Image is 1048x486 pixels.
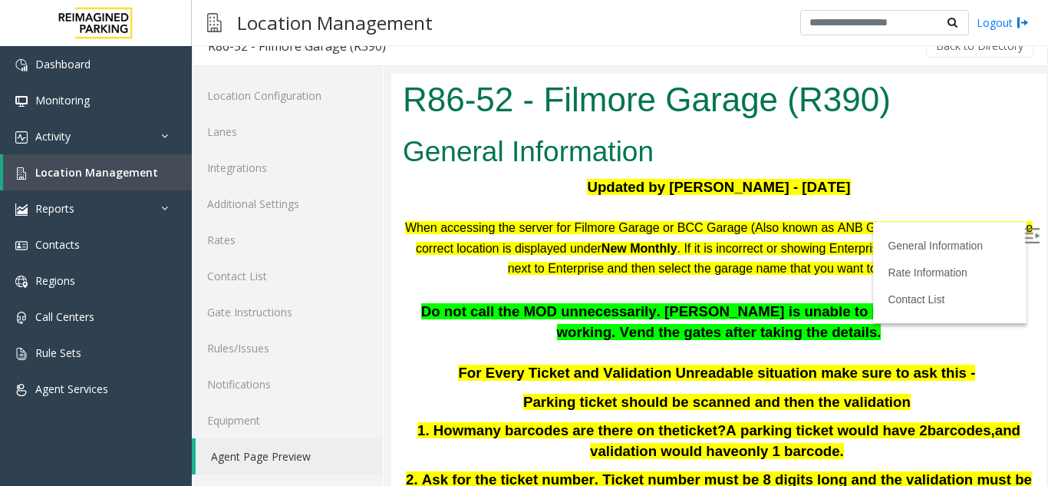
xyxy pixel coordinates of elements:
span: 2. Ask for the ticket number. Ticket number must be 8 digits long and the validation must be 6 di... [15,398,641,435]
span: Monitoring [35,93,90,107]
a: Gate Instructions [192,294,383,330]
img: 'icon' [15,95,28,107]
a: General Information [496,166,592,178]
span: Parking ticket should be scanned and then the validation [132,320,519,336]
img: pageIcon [207,4,222,41]
a: Notifications [192,366,383,402]
span: Activity [35,129,71,144]
img: 'icon' [15,348,28,360]
a: Rates [192,222,383,258]
img: 'icon' [15,240,28,252]
img: 'icon' [15,167,28,180]
span: Do not call the MOD unnecessarily. [PERSON_NAME] is unable to pay or monthly is not working. Vend... [30,230,625,266]
button: Back to Directory [926,35,1033,58]
h3: Location Management [229,4,440,41]
a: Equipment [192,402,383,438]
span: Rule Sets [35,345,81,360]
a: Lanes [192,114,383,150]
img: 'icon' [15,131,28,144]
h1: R86-52 - Filmore Garage (R390) [12,2,644,50]
img: Open/Close Sidebar Menu [633,154,648,170]
img: logout [1017,15,1029,31]
span: 1 [26,349,34,365]
a: Additional Settings [192,186,383,222]
span: . How [34,349,72,365]
span: Call Centers [35,309,94,324]
img: 'icon' [15,312,28,324]
span: Reports [35,201,74,216]
span: Location Management [35,165,158,180]
span: ticket? [288,349,335,365]
span: Contacts [35,237,80,252]
span: Updated by [PERSON_NAME] - [DATE] [196,105,459,121]
span: New Monthly [210,168,286,181]
a: Contact List [192,258,383,294]
span: . If it is incorrect or showing Enterprise, manually click on + sign next to Enterprise and then ... [117,168,631,202]
a: Location Management [3,154,192,190]
img: 'icon' [15,59,28,71]
span: A parking ticket would have 2 [335,349,536,365]
a: Agent Page Preview [196,438,383,474]
span: and validation would have [199,349,629,385]
span: For Every Ticket and Validation Unreadable situation make sure to ask this - [67,291,584,307]
a: Location Configuration [192,78,383,114]
a: Rules/Issues [192,330,383,366]
a: Logout [977,15,1029,31]
span: , [600,349,604,365]
span: When accessing the server for Filmore Garage or BCC Garage (Also known as ANB Garage), always ver... [14,147,641,181]
span: Agent Services [35,382,108,396]
a: Contact List [496,220,553,232]
a: Rate Information [496,193,576,205]
span: Dashboard [35,57,91,71]
h2: General Information [12,58,644,98]
div: R86-52 - Filmore Garage (R390) [208,36,386,56]
span: barcodes [536,349,600,365]
span: only 1 barcode. [348,369,453,385]
img: 'icon' [15,384,28,396]
a: Integrations [192,150,383,186]
img: 'icon' [15,276,28,288]
span: many barcodes are there on the [72,349,288,365]
img: 'icon' [15,203,28,216]
span: Regions [35,273,75,288]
